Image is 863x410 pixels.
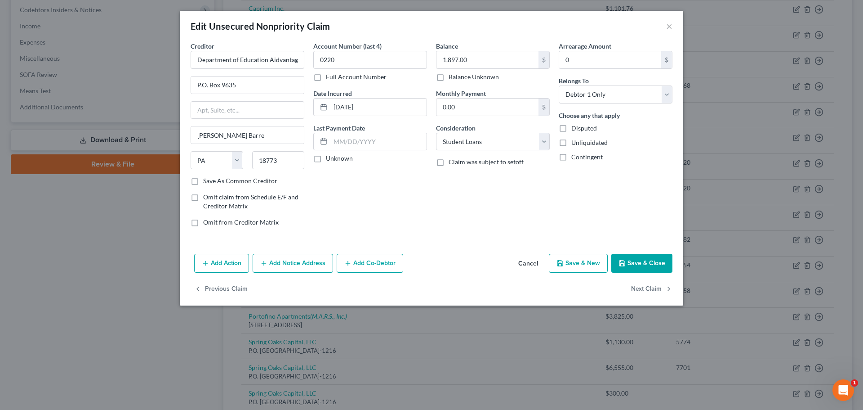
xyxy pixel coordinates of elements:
[330,133,427,150] input: MM/DD/YYYY
[832,379,854,401] iframe: Intercom live chat
[851,379,858,387] span: 1
[661,51,672,68] div: $
[436,41,458,51] label: Balance
[511,255,545,273] button: Cancel
[571,153,603,161] span: Contingent
[337,254,403,273] button: Add Co-Debtor
[436,51,538,68] input: 0.00
[449,72,499,81] label: Balance Unknown
[538,51,549,68] div: $
[203,176,277,185] label: Save As Common Creditor
[313,51,427,69] input: XXXX
[313,123,365,133] label: Last Payment Date
[326,72,387,81] label: Full Account Number
[449,158,524,166] span: Claim was subject to setoff
[253,254,333,273] button: Add Notice Address
[191,20,330,32] div: Edit Unsecured Nonpriority Claim
[326,154,353,163] label: Unknown
[436,123,476,133] label: Consideration
[191,51,304,69] input: Search creditor by name...
[571,139,608,146] span: Unliquidated
[191,42,214,50] span: Creditor
[191,126,304,144] input: Enter city...
[330,99,427,116] input: MM/DD/YYYY
[538,99,549,116] div: $
[666,21,672,32] button: ×
[549,254,608,273] button: Save & New
[436,99,538,116] input: 0.00
[194,254,249,273] button: Add Action
[559,111,620,120] label: Choose any that apply
[194,280,248,299] button: Previous Claim
[559,41,611,51] label: Arrearage Amount
[436,89,486,98] label: Monthly Payment
[191,77,304,94] input: Enter address...
[559,51,661,68] input: 0.00
[313,41,382,51] label: Account Number (last 4)
[252,151,305,169] input: Enter zip...
[313,89,352,98] label: Date Incurred
[191,102,304,119] input: Apt, Suite, etc...
[203,193,298,210] span: Omit claim from Schedule E/F and Creditor Matrix
[611,254,672,273] button: Save & Close
[631,280,672,299] button: Next Claim
[571,124,597,132] span: Disputed
[203,218,279,226] span: Omit from Creditor Matrix
[559,77,589,85] span: Belongs To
